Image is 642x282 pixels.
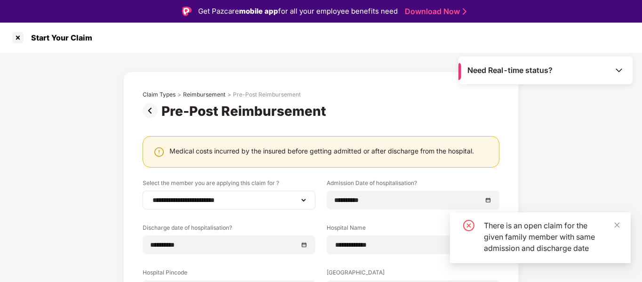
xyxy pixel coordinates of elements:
[239,7,278,16] strong: mobile app
[161,103,330,119] div: Pre-Post Reimbursement
[484,220,619,254] div: There is an open claim for the given family member with same admission and discharge date
[153,146,165,158] img: svg+xml;base64,PHN2ZyBpZD0iV2FybmluZ18tXzI0eDI0IiBkYXRhLW5hbWU9Ildhcm5pbmcgLSAyNHgyNCIgeG1sbnM9Im...
[614,222,620,228] span: close
[327,268,499,280] label: [GEOGRAPHIC_DATA]
[327,224,499,235] label: Hospital Name
[327,179,499,191] label: Admission Date of hospitalisation?
[143,224,315,235] label: Discharge date of hospitalisation?
[177,91,181,98] div: >
[169,146,474,155] div: Medical costs incurred by the insured before getting admitted or after discharge from the hospital.
[463,220,474,231] span: close-circle
[183,91,225,98] div: Reimbursement
[182,7,192,16] img: Logo
[405,7,464,16] a: Download Now
[143,91,176,98] div: Claim Types
[227,91,231,98] div: >
[143,179,315,191] label: Select the member you are applying this claim for ?
[463,7,466,16] img: Stroke
[25,33,92,42] div: Start Your Claim
[467,65,553,75] span: Need Real-time status?
[198,6,398,17] div: Get Pazcare for all your employee benefits need
[143,268,315,280] label: Hospital Pincode
[233,91,301,98] div: Pre-Post Reimbursement
[614,65,624,75] img: Toggle Icon
[143,103,161,118] img: svg+xml;base64,PHN2ZyBpZD0iUHJldi0zMngzMiIgeG1sbnM9Imh0dHA6Ly93d3cudzMub3JnLzIwMDAvc3ZnIiB3aWR0aD...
